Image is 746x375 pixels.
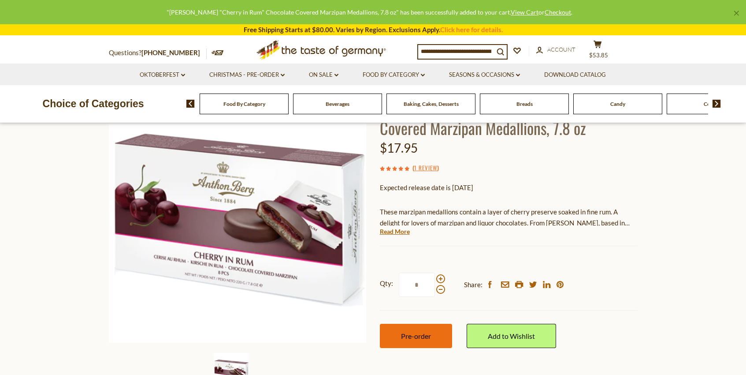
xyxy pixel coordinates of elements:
img: next arrow [713,100,721,108]
a: Food By Category [363,70,425,80]
span: ( ) [412,163,439,172]
a: Oktoberfest [140,70,185,80]
input: Qty: [399,273,435,297]
button: $53.85 [585,40,611,62]
a: Checkout [545,8,571,16]
a: Beverages [326,101,349,107]
a: Food By Category [223,101,265,107]
a: Breads [516,101,533,107]
a: View Cart [511,8,538,16]
div: "[PERSON_NAME] "Cherry in Rum" Chocolate Covered Marzipan Medallions, 7.8 oz" has been successful... [7,7,732,17]
a: Cereal [704,101,719,107]
span: $53.85 [589,52,608,59]
p: These marzipan medallions contain a layer of cherry preserve soaked in fine rum. A delight for lo... [380,206,638,229]
a: Candy [610,101,625,107]
p: Questions? [109,47,207,59]
button: Pre-order [380,324,452,348]
a: On Sale [309,70,338,80]
span: Share: [464,279,482,290]
h1: [PERSON_NAME] "Cherry in Rum" Chocolate Covered Marzipan Medallions, 7.8 oz [380,98,638,138]
a: Read More [380,227,410,236]
span: Pre-order [401,332,431,340]
span: Account [547,46,575,53]
strong: Qty: [380,278,393,289]
p: Expected release date is [DATE] [380,182,638,193]
a: × [734,11,739,16]
a: [PHONE_NUMBER] [141,49,200,56]
a: Download Catalog [544,70,606,80]
a: 1 Review [414,163,437,173]
img: previous arrow [186,100,195,108]
img: Anthon Berg "Cherry in Rum" Chocolate Covered Marzipan Medallions [109,85,367,343]
a: Account [536,45,575,55]
a: Baking, Cakes, Desserts [404,101,459,107]
a: Click here for details. [440,26,503,34]
a: Add to Wishlist [467,324,556,348]
a: Seasons & Occasions [449,70,520,80]
span: $17.95 [380,140,418,155]
a: Christmas - PRE-ORDER [209,70,285,80]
